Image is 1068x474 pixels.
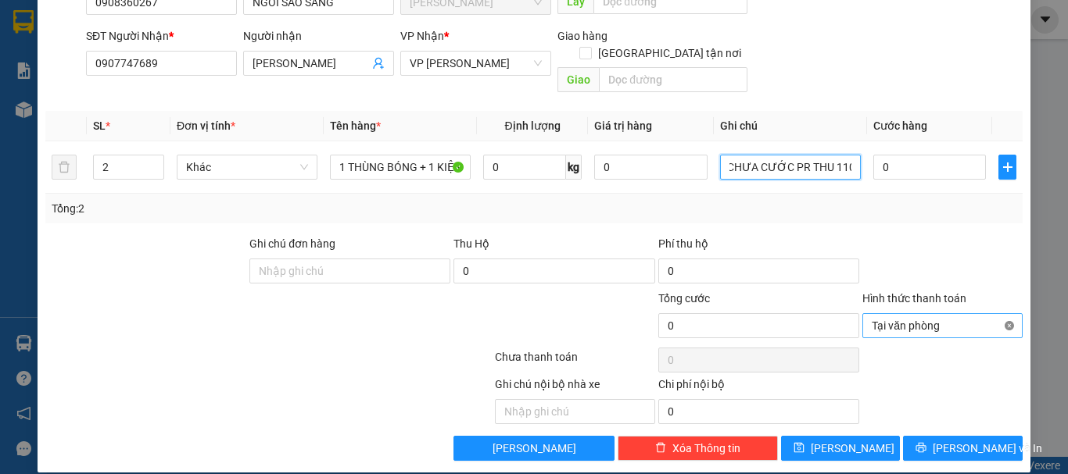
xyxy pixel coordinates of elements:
span: Gửi: [13,13,38,30]
input: VD: Bàn, Ghế [330,155,471,180]
span: printer [916,442,926,454]
span: kg [566,155,582,180]
span: Giá trị hàng [594,119,652,132]
div: Chưa thanh toán [493,348,657,376]
span: delete [655,442,666,454]
span: Khác [186,155,308,179]
span: close-circle [1005,321,1014,330]
div: Tổng: 2 [52,200,414,217]
div: Ghi chú nội bộ nhà xe [495,376,655,399]
div: TÙNG [149,51,275,69]
span: Cước hàng [873,119,927,132]
span: SL [93,119,106,132]
span: Tại văn phòng [872,314,1013,337]
button: [PERSON_NAME] [453,436,614,461]
span: Định lượng [504,119,560,132]
span: Đơn vị tính [177,119,235,132]
span: plus [999,161,1016,173]
span: Giao [557,67,599,92]
div: Phí thu hộ [658,235,859,258]
input: 0 [594,155,707,180]
input: Dọc đường [599,67,747,92]
span: VP Phan Rang [410,52,542,75]
span: CC [147,101,166,117]
div: Chi phí nội bộ [658,376,859,399]
span: save [794,442,805,454]
input: Ghi chú đơn hàng [249,258,450,283]
label: Hình thức thanh toán [862,292,966,305]
div: Người nhận [243,27,394,45]
div: 0766341341 [13,67,138,89]
input: Ghi Chú [720,155,861,180]
button: printer[PERSON_NAME] và In [903,436,1023,461]
span: [PERSON_NAME] [493,440,576,457]
span: user-add [372,57,385,69]
span: Nhận: [149,15,187,31]
span: Tổng cước [658,292,710,305]
span: [GEOGRAPHIC_DATA] tận nơi [592,45,747,62]
div: PHOTTOBOOK [13,48,138,67]
button: plus [998,155,1016,180]
span: VP Nhận [400,30,444,42]
span: Tên hàng [330,119,381,132]
div: SĐT Người Nhận [86,27,237,45]
span: Xóa Thông tin [672,440,740,457]
button: delete [52,155,77,180]
span: Thu Hộ [453,237,489,250]
button: save[PERSON_NAME] [781,436,901,461]
input: Nhập ghi chú [495,399,655,424]
div: VP [PERSON_NAME] [149,13,275,51]
span: [PERSON_NAME] và In [933,440,1042,457]
div: [PERSON_NAME] [13,13,138,48]
label: Ghi chú đơn hàng [249,237,335,250]
button: deleteXóa Thông tin [618,436,778,461]
div: 0799990301 [149,69,275,91]
th: Ghi chú [714,111,867,141]
span: Giao hàng [557,30,607,42]
span: [PERSON_NAME] [811,440,894,457]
